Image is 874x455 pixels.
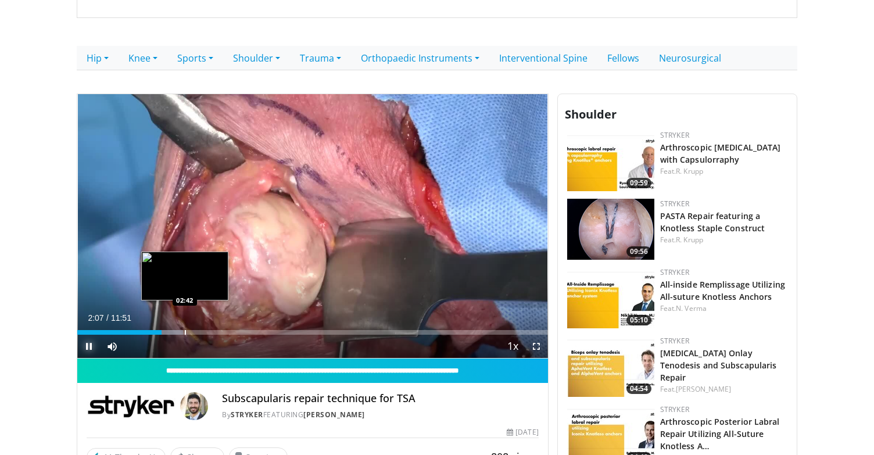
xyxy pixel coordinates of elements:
span: 11:51 [111,313,131,323]
img: Stryker [87,392,175,420]
a: N. Verma [676,303,707,313]
a: R. Krupp [676,166,703,176]
img: Avatar [180,392,208,420]
a: Arthroscopic [MEDICAL_DATA] with Capsulorraphy [660,142,781,165]
a: Stryker [660,267,689,277]
div: Feat. [660,166,787,177]
a: [MEDICAL_DATA] Onlay Tenodesis and Subscapularis Repair [660,347,777,383]
a: Neurosurgical [649,46,731,70]
img: c8a3b2cc-5bd4-4878-862c-e86fdf4d853b.150x105_q85_crop-smart_upscale.jpg [567,130,654,191]
a: Stryker [660,199,689,209]
a: Knee [119,46,167,70]
img: f0e53f01-d5db-4f12-81ed-ecc49cba6117.150x105_q85_crop-smart_upscale.jpg [567,336,654,397]
img: 84acc7eb-cb93-455a-a344-5c35427a46c1.png.150x105_q85_crop-smart_upscale.png [567,199,654,260]
a: Arthroscopic Posterior Labral Repair Utilizing All-Suture Knotless A… [660,416,780,452]
a: Fellows [597,46,649,70]
a: 04:54 [567,336,654,397]
a: 05:10 [567,267,654,328]
button: Pause [77,335,101,358]
a: Stryker [231,410,263,420]
a: R. Krupp [676,235,703,245]
div: Feat. [660,384,787,395]
span: Shoulder [565,106,617,122]
span: 05:10 [626,315,651,325]
span: 2:07 [88,313,103,323]
a: PASTA Repair featuring a Knotless Staple Construct [660,210,765,234]
a: Stryker [660,404,689,414]
div: Progress Bar [77,330,548,335]
a: Shoulder [223,46,290,70]
a: [PERSON_NAME] [676,384,731,394]
a: Orthopaedic Instruments [351,46,489,70]
video-js: Video Player [77,94,548,359]
a: Sports [167,46,223,70]
a: Stryker [660,130,689,140]
a: Trauma [290,46,351,70]
a: [PERSON_NAME] [303,410,365,420]
span: 04:54 [626,384,651,394]
span: 09:59 [626,178,651,188]
div: Feat. [660,235,787,245]
a: Stryker [660,336,689,346]
div: Feat. [660,303,787,314]
a: 09:59 [567,130,654,191]
img: 0dbaa052-54c8-49be-8279-c70a6c51c0f9.150x105_q85_crop-smart_upscale.jpg [567,267,654,328]
div: By FEATURING [222,410,538,420]
a: All-inside Remplissage Utilizing All-suture Knotless Anchors [660,279,785,302]
button: Playback Rate [502,335,525,358]
img: image.jpeg [141,252,228,300]
a: Hip [77,46,119,70]
div: [DATE] [507,427,538,438]
button: Fullscreen [525,335,548,358]
a: 09:56 [567,199,654,260]
span: 09:56 [626,246,651,257]
a: Interventional Spine [489,46,597,70]
button: Mute [101,335,124,358]
span: / [106,313,109,323]
h4: Subscapularis repair technique for TSA [222,392,538,405]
